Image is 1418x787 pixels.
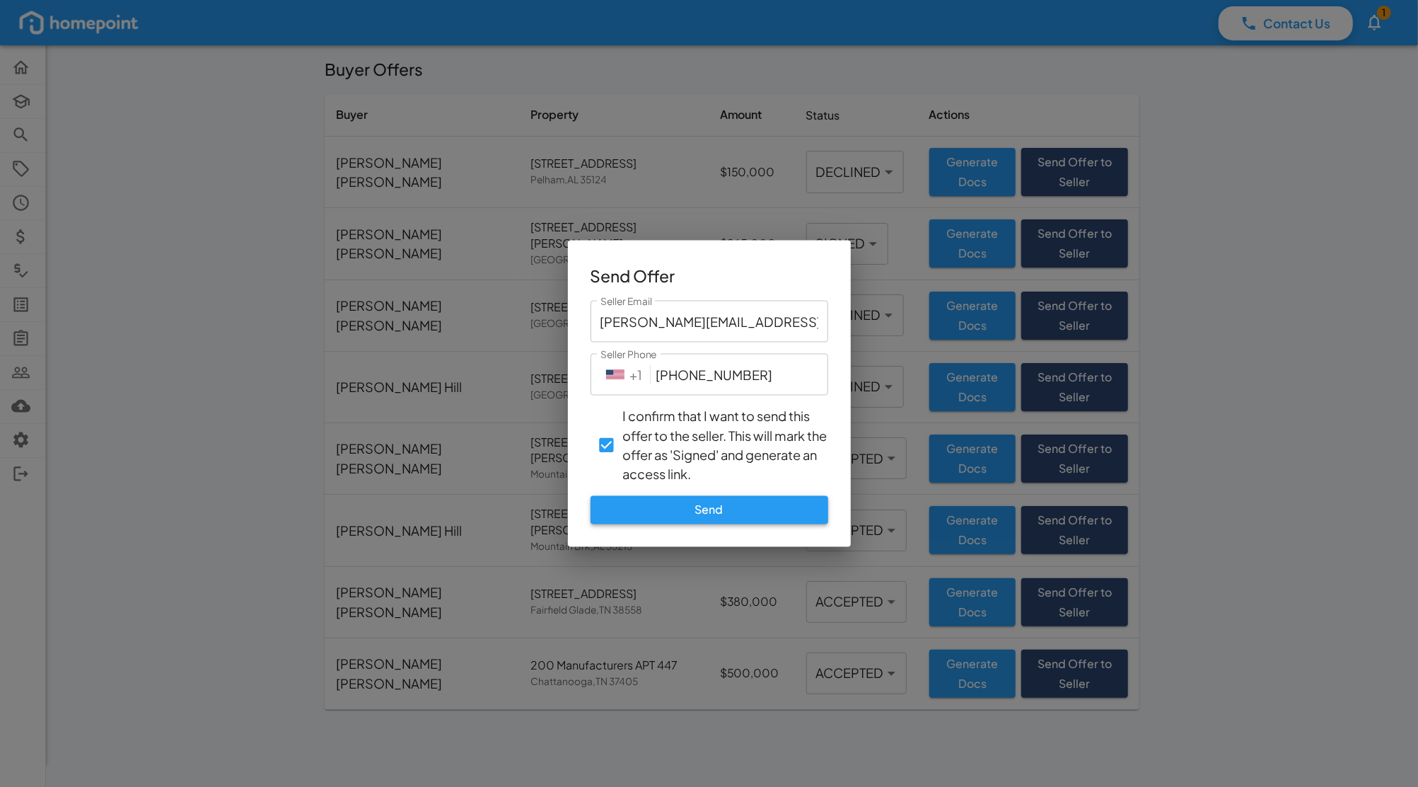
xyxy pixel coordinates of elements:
button: Send [591,495,828,524]
h2: Send Offer [591,263,828,289]
button: Select country [600,360,630,389]
label: Seller Email [600,294,652,308]
span: I confirm that I want to send this offer to the seller. This will mark the offer as 'Signed' and ... [622,407,828,485]
img: United States [606,369,624,379]
label: Seller Phone [600,347,657,361]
